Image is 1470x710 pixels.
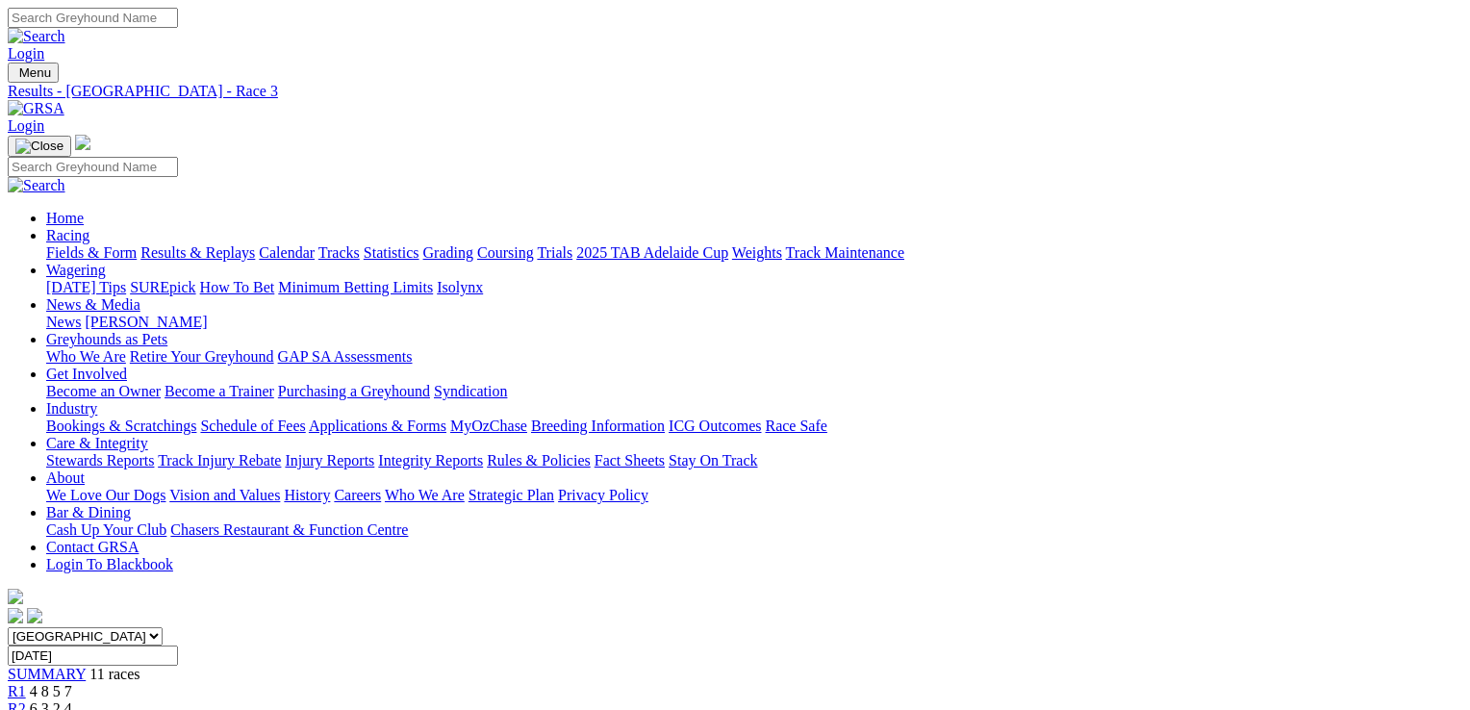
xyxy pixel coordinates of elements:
[46,521,166,538] a: Cash Up Your Club
[8,63,59,83] button: Toggle navigation
[46,383,161,399] a: Become an Owner
[284,487,330,503] a: History
[46,262,106,278] a: Wagering
[576,244,728,261] a: 2025 TAB Adelaide Cup
[130,348,274,365] a: Retire Your Greyhound
[259,244,315,261] a: Calendar
[89,666,139,682] span: 11 races
[46,504,131,520] a: Bar & Dining
[278,383,430,399] a: Purchasing a Greyhound
[378,452,483,469] a: Integrity Reports
[85,314,207,330] a: [PERSON_NAME]
[434,383,507,399] a: Syndication
[46,314,81,330] a: News
[487,452,591,469] a: Rules & Policies
[170,521,408,538] a: Chasers Restaurant & Function Centre
[450,418,527,434] a: MyOzChase
[46,452,154,469] a: Stewards Reports
[8,45,44,62] a: Login
[537,244,572,261] a: Trials
[469,487,554,503] a: Strategic Plan
[786,244,904,261] a: Track Maintenance
[75,135,90,150] img: logo-grsa-white.png
[46,469,85,486] a: About
[46,435,148,451] a: Care & Integrity
[130,279,195,295] a: SUREpick
[200,418,305,434] a: Schedule of Fees
[46,521,1448,539] div: Bar & Dining
[8,666,86,682] a: SUMMARY
[46,331,167,347] a: Greyhounds as Pets
[46,244,1448,262] div: Racing
[8,117,44,134] a: Login
[732,244,782,261] a: Weights
[531,418,665,434] a: Breeding Information
[27,608,42,623] img: twitter.svg
[46,314,1448,331] div: News & Media
[46,452,1448,469] div: Care & Integrity
[437,279,483,295] a: Isolynx
[8,136,71,157] button: Toggle navigation
[8,8,178,28] input: Search
[8,177,65,194] img: Search
[309,418,446,434] a: Applications & Forms
[334,487,381,503] a: Careers
[46,366,127,382] a: Get Involved
[8,589,23,604] img: logo-grsa-white.png
[46,296,140,313] a: News & Media
[46,400,97,417] a: Industry
[158,452,281,469] a: Track Injury Rebate
[200,279,275,295] a: How To Bet
[46,348,1448,366] div: Greyhounds as Pets
[46,227,89,243] a: Racing
[46,279,126,295] a: [DATE] Tips
[8,157,178,177] input: Search
[46,279,1448,296] div: Wagering
[285,452,374,469] a: Injury Reports
[8,83,1448,100] a: Results - [GEOGRAPHIC_DATA] - Race 3
[364,244,419,261] a: Statistics
[46,556,173,572] a: Login To Blackbook
[46,383,1448,400] div: Get Involved
[318,244,360,261] a: Tracks
[46,418,1448,435] div: Industry
[46,244,137,261] a: Fields & Form
[46,348,126,365] a: Who We Are
[385,487,465,503] a: Who We Are
[8,646,178,666] input: Select date
[8,28,65,45] img: Search
[8,683,26,699] a: R1
[8,608,23,623] img: facebook.svg
[669,418,761,434] a: ICG Outcomes
[46,487,165,503] a: We Love Our Dogs
[278,348,413,365] a: GAP SA Assessments
[30,683,72,699] span: 4 8 5 7
[169,487,280,503] a: Vision and Values
[278,279,433,295] a: Minimum Betting Limits
[765,418,826,434] a: Race Safe
[477,244,534,261] a: Coursing
[558,487,648,503] a: Privacy Policy
[669,452,757,469] a: Stay On Track
[19,65,51,80] span: Menu
[8,100,64,117] img: GRSA
[423,244,473,261] a: Grading
[46,539,139,555] a: Contact GRSA
[140,244,255,261] a: Results & Replays
[46,210,84,226] a: Home
[15,139,63,154] img: Close
[46,487,1448,504] div: About
[165,383,274,399] a: Become a Trainer
[46,418,196,434] a: Bookings & Scratchings
[595,452,665,469] a: Fact Sheets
